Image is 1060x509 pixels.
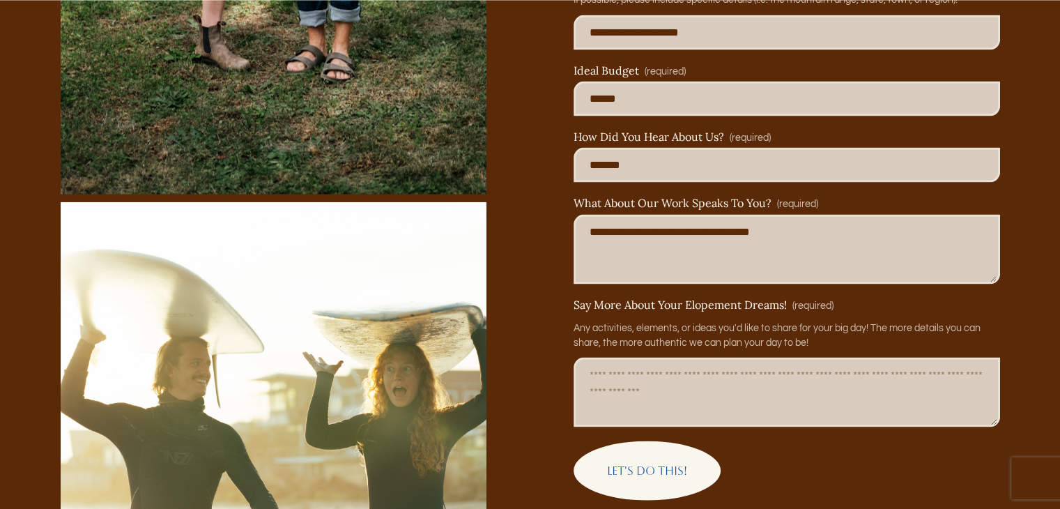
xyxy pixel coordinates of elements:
span: Ideal Budget [574,64,639,77]
button: Let's do this! [574,441,721,501]
span: What About Our Work Speaks To You? [574,197,771,210]
span: (required) [792,298,834,313]
p: Any activities, elements, or ideas you'd like to share for your big day! The more details you can... [574,316,1000,356]
span: Say More About Your Elopement Dreams! [574,298,787,312]
span: How Did You Hear About Us? [574,130,724,144]
span: (required) [777,197,818,211]
span: (required) [730,130,771,145]
span: (required) [645,64,686,79]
